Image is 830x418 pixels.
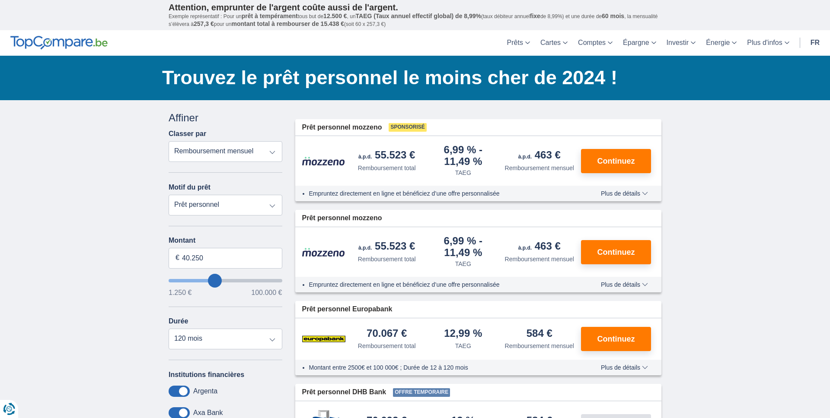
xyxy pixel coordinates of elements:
[356,13,481,19] span: TAEG (Taux annuel effectif global) de 8,99%
[309,280,576,289] li: Empruntez directement en ligne et bénéficiez d’une offre personnalisée
[169,371,244,379] label: Institutions financières
[661,30,701,56] a: Investir
[309,363,576,372] li: Montant entre 2500€ et 100 000€ ; Durée de 12 à 120 mois
[444,328,482,340] div: 12,99 %
[176,253,179,263] span: €
[323,13,347,19] span: 12.500 €
[597,335,635,343] span: Continuez
[601,190,648,196] span: Plus de détails
[618,30,661,56] a: Épargne
[581,327,651,351] button: Continuez
[193,409,223,417] label: Axa Bank
[169,13,661,28] p: Exemple représentatif : Pour un tous but de , un (taux débiteur annuel de 8,99%) et une durée de ...
[518,241,561,253] div: 463 €
[169,279,282,282] input: wantToBorrow
[367,328,407,340] div: 70.067 €
[505,342,574,350] div: Remboursement mensuel
[455,342,471,350] div: TAEG
[594,190,654,197] button: Plus de détails
[602,13,624,19] span: 60 mois
[701,30,742,56] a: Énergie
[358,164,416,172] div: Remboursement total
[302,123,382,133] span: Prêt personnel mozzeno
[535,30,573,56] a: Cartes
[169,130,206,138] label: Classer par
[502,30,535,56] a: Prêts
[302,304,393,314] span: Prêt personnel Europabank
[428,145,498,167] div: 6,99 %
[169,317,188,325] label: Durée
[428,236,498,258] div: 6,99 %
[358,342,416,350] div: Remboursement total
[594,364,654,371] button: Plus de détails
[309,189,576,198] li: Empruntez directement en ligne et bénéficiez d’une offre personnalisée
[805,30,825,56] a: fr
[242,13,298,19] span: prêt à tempérament
[530,13,540,19] span: fixe
[358,241,415,253] div: 55.523 €
[581,149,651,173] button: Continuez
[358,255,416,263] div: Remboursement total
[393,388,450,397] span: Offre temporaire
[742,30,794,56] a: Plus d'infos
[597,248,635,256] span: Continuez
[389,123,426,132] span: Sponsorisé
[162,64,661,91] h1: Trouvez le prêt personnel le moins cher de 2024 !
[302,387,386,397] span: Prêt personnel DHB Bank
[169,111,282,125] div: Affiner
[302,247,345,257] img: pret personnel Mozzeno
[505,255,574,263] div: Remboursement mensuel
[455,168,471,177] div: TAEG
[169,2,661,13] p: Attention, emprunter de l'argent coûte aussi de l'argent.
[527,328,552,340] div: 584 €
[169,289,192,296] span: 1.250 €
[194,20,214,27] span: 257,3 €
[581,240,651,264] button: Continuez
[302,328,345,350] img: pret personnel Europabank
[193,387,217,395] label: Argenta
[601,364,648,370] span: Plus de détails
[601,282,648,288] span: Plus de détails
[302,213,382,223] span: Prêt personnel mozzeno
[251,289,282,296] span: 100.000 €
[302,156,345,166] img: pret personnel Mozzeno
[10,36,108,50] img: TopCompare
[573,30,618,56] a: Comptes
[505,164,574,172] div: Remboursement mensuel
[597,157,635,165] span: Continuez
[169,237,282,244] label: Montant
[455,260,471,268] div: TAEG
[231,20,344,27] span: montant total à rembourser de 15.438 €
[594,281,654,288] button: Plus de détails
[518,150,561,162] div: 463 €
[169,184,211,191] label: Motif du prêt
[358,150,415,162] div: 55.523 €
